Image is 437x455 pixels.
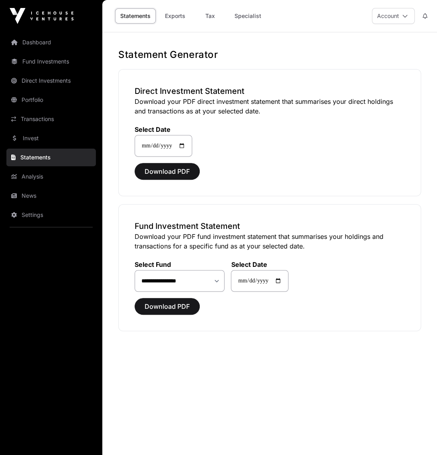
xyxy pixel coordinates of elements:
p: Download your PDF direct investment statement that summarises your direct holdings and transactio... [135,97,405,116]
p: Download your PDF fund investment statement that summarises your holdings and transactions for a ... [135,232,405,251]
a: Invest [6,129,96,147]
button: Download PDF [135,163,200,180]
a: Download PDF [135,306,200,314]
a: News [6,187,96,205]
a: Specialist [229,8,266,24]
a: Dashboard [6,34,96,51]
a: Portfolio [6,91,96,109]
a: Settings [6,206,96,224]
span: Download PDF [145,167,190,176]
a: Statements [115,8,156,24]
label: Select Date [135,125,192,133]
button: Download PDF [135,298,200,315]
a: Download PDF [135,171,200,179]
a: Direct Investments [6,72,96,89]
a: Exports [159,8,191,24]
img: Icehouse Ventures Logo [10,8,73,24]
a: Tax [194,8,226,24]
span: Download PDF [145,302,190,311]
iframe: Chat Widget [397,417,437,455]
a: Fund Investments [6,53,96,70]
a: Analysis [6,168,96,185]
button: Account [372,8,415,24]
a: Transactions [6,110,96,128]
a: Statements [6,149,96,166]
h1: Statement Generator [118,48,421,61]
h3: Direct Investment Statement [135,85,405,97]
label: Select Date [231,260,288,268]
label: Select Fund [135,260,224,268]
h3: Fund Investment Statement [135,221,405,232]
